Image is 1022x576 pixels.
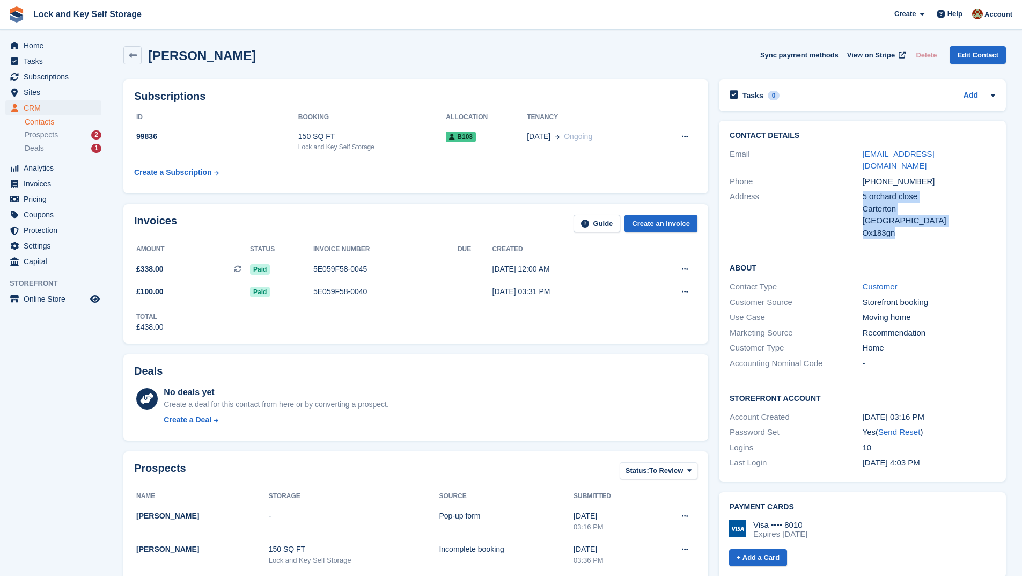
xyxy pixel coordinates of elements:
button: Sync payment methods [760,46,839,64]
span: Coupons [24,207,88,222]
span: £338.00 [136,264,164,275]
div: Expires [DATE] [753,529,807,539]
div: Account Created [730,411,862,424]
th: Due [458,241,492,258]
span: Paid [250,287,270,297]
a: menu [5,192,101,207]
td: - [269,505,439,538]
span: ( ) [876,427,923,436]
th: Name [134,488,269,505]
h2: Payment cards [730,503,995,512]
a: menu [5,238,101,253]
span: Ongoing [564,132,592,141]
div: Email [730,148,862,172]
a: Create a Deal [164,414,388,426]
div: Phone [730,176,862,188]
img: Doug Fisher [972,9,983,19]
div: Password Set [730,426,862,439]
div: [PERSON_NAME] [136,511,269,522]
h2: Subscriptions [134,90,697,103]
a: Add [964,90,978,102]
div: Use Case [730,311,862,324]
span: Home [24,38,88,53]
button: Status: To Review [620,462,697,480]
span: To Review [649,465,683,476]
div: 03:36 PM [574,555,651,566]
a: Send Reset [878,427,920,436]
div: 150 SQ FT [269,544,439,555]
a: menu [5,161,101,176]
a: menu [5,207,101,222]
th: Invoice number [313,241,458,258]
span: Tasks [24,54,88,69]
a: menu [5,100,101,115]
h2: [PERSON_NAME] [148,48,256,63]
div: Total [136,312,164,322]
a: Create a Subscription [134,163,219,183]
div: [DATE] 03:16 PM [863,411,995,424]
div: Recommendation [863,327,995,339]
div: 5E059F58-0045 [313,264,458,275]
a: [EMAIL_ADDRESS][DOMAIN_NAME] [863,149,935,171]
span: Status: [626,465,649,476]
th: Source [439,488,574,505]
a: menu [5,85,101,100]
span: Deals [25,143,44,154]
th: Storage [269,488,439,505]
th: Tenancy [527,109,654,126]
h2: Invoices [134,215,177,232]
a: Contacts [25,117,101,127]
div: Lock and Key Self Storage [298,142,446,152]
h2: Contact Details [730,132,995,140]
div: Accounting Nominal Code [730,358,862,370]
a: menu [5,176,101,191]
h2: About [730,262,995,273]
div: Create a Subscription [134,167,212,178]
div: Moving home [863,311,995,324]
a: Guide [574,215,621,232]
a: Edit Contact [950,46,1006,64]
div: Logins [730,442,862,454]
div: Lock and Key Self Storage [269,555,439,566]
div: 10 [863,442,995,454]
div: Address [730,191,862,239]
div: Pop-up form [439,511,574,522]
div: Carterton [863,203,995,215]
img: Visa Logo [729,520,746,537]
div: Home [863,342,995,354]
div: 03:16 PM [574,522,651,533]
img: stora-icon-8386f47178a22dfd0bd8f6a31ec36ba5ce8667c1dd55bd0f319d3a0aa187defe.svg [9,6,25,23]
span: Paid [250,264,270,275]
span: Protection [24,223,88,238]
h2: Tasks [742,91,763,100]
a: Preview store [89,293,101,305]
h2: Deals [134,365,163,377]
div: [GEOGRAPHIC_DATA] [863,215,995,227]
div: Ox183gn [863,227,995,239]
span: Sites [24,85,88,100]
a: menu [5,69,101,84]
span: [DATE] [527,131,550,142]
div: 2 [91,130,101,140]
span: Subscriptions [24,69,88,84]
a: menu [5,254,101,269]
div: 5 orchard close [863,191,995,203]
h2: Storefront Account [730,392,995,403]
a: menu [5,291,101,307]
div: Customer Source [730,296,862,309]
div: Visa •••• 8010 [753,520,807,530]
h2: Prospects [134,462,186,482]
div: Yes [863,426,995,439]
div: [DATE] [574,511,651,522]
div: [DATE] 12:00 AM [492,264,640,275]
th: ID [134,109,298,126]
div: Create a Deal [164,414,211,426]
span: Create [894,9,916,19]
div: Create a deal for this contact from here or by converting a prospect. [164,399,388,410]
th: Allocation [446,109,527,126]
a: + Add a Card [729,549,787,567]
span: Storefront [10,278,107,289]
a: Create an Invoice [624,215,697,232]
div: Storefront booking [863,296,995,309]
span: Account [984,9,1012,20]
